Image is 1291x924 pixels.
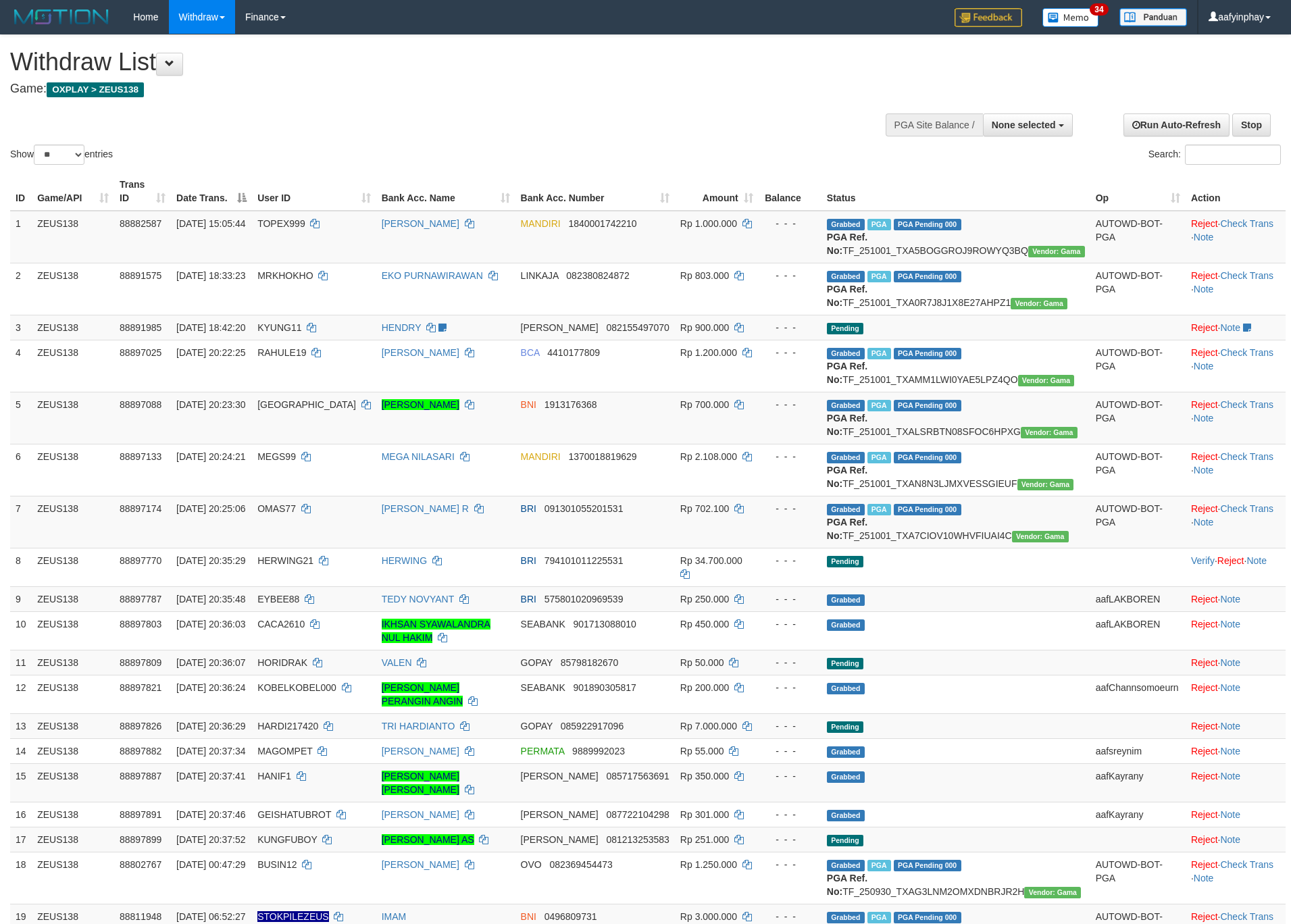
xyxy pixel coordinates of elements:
span: Copy 794101011225531 to clipboard [545,555,624,566]
td: · [1186,611,1286,650]
th: Bank Acc. Number: activate to sort column ascending [515,172,675,211]
span: Rp 450.000 [680,619,729,630]
a: [PERSON_NAME] [382,746,459,756]
span: Vendor URL: https://trx31.1velocity.biz [1011,298,1067,309]
span: Pending [827,658,863,669]
span: TOPEX999 [257,218,305,229]
a: Reject [1191,771,1218,781]
span: Grabbed [827,348,865,359]
span: Rp 7.000.000 [680,721,737,731]
td: 15 [10,763,32,802]
th: ID [10,172,32,211]
span: KOBELKOBEL000 [257,682,336,693]
span: [DATE] 20:35:29 [176,555,245,566]
div: - - - [764,321,816,334]
a: HERWING [382,555,427,566]
span: Grabbed [827,746,865,758]
th: Action [1186,172,1286,211]
span: Rp 2.108.000 [680,451,737,462]
span: Grabbed [827,271,865,282]
div: - - - [764,450,816,463]
span: Marked by aafpengsreynich [867,271,891,282]
span: Rp 702.100 [680,503,729,514]
span: Pending [827,721,863,733]
td: · · [1186,444,1286,496]
select: Showentries [34,145,84,165]
span: PGA Pending [894,400,961,411]
span: [DATE] 20:35:48 [176,594,245,605]
a: Check Trans [1220,270,1273,281]
div: - - - [764,398,816,411]
td: TF_251001_TXAN8N3LJMXVESSGIEUF [821,444,1090,496]
td: ZEUS138 [32,392,114,444]
a: Stop [1232,113,1271,136]
h1: Withdraw List [10,49,847,76]
b: PGA Ref. No: [827,232,867,256]
th: Balance [759,172,821,211]
span: Copy 1913176368 to clipboard [545,399,597,410]
div: - - - [764,719,816,733]
span: Copy 082155497070 to clipboard [606,322,669,333]
span: Copy 091301055201531 to clipboard [545,503,624,514]
span: Vendor URL: https://trx31.1velocity.biz [1012,531,1069,542]
span: [DATE] 20:22:25 [176,347,245,358]
span: Copy 4410177809 to clipboard [547,347,600,358]
td: · · [1186,548,1286,586]
td: 6 [10,444,32,496]
td: AUTOWD-BOT-PGA [1090,496,1186,548]
span: Rp 700.000 [680,399,729,410]
span: Vendor URL: https://trx31.1velocity.biz [1028,246,1085,257]
a: Note [1220,657,1240,668]
span: HARDI217420 [257,721,318,731]
label: Show entries [10,145,113,165]
a: Reject [1191,859,1218,870]
span: Copy 1370018819629 to clipboard [568,451,636,462]
td: · · [1186,392,1286,444]
span: 88897809 [120,657,161,668]
th: Status [821,172,1090,211]
span: Rp 250.000 [680,594,729,605]
div: - - - [764,346,816,359]
a: Reject [1191,682,1218,693]
span: [DATE] 18:33:23 [176,270,245,281]
td: ZEUS138 [32,738,114,763]
div: - - - [764,269,816,282]
a: Verify [1191,555,1215,566]
td: TF_251001_TXALSRBTN08SFOC6HPXG [821,392,1090,444]
span: 88897882 [120,746,161,756]
span: [DATE] 20:36:29 [176,721,245,731]
span: [DATE] 20:36:24 [176,682,245,693]
th: Game/API: activate to sort column ascending [32,172,114,211]
span: Marked by aafnoeunsreypich [867,219,891,230]
td: TF_251001_TXA5BOGGROJ9ROWYQ3BQ [821,211,1090,263]
img: panduan.png [1119,8,1187,26]
span: MEGS99 [257,451,296,462]
a: [PERSON_NAME] AS [382,834,474,845]
a: [PERSON_NAME] PERANGIN ANGIN [382,682,463,707]
span: Pending [827,556,863,567]
td: · [1186,650,1286,675]
a: Note [1220,771,1240,781]
td: ZEUS138 [32,444,114,496]
span: KYUNG11 [257,322,301,333]
td: 14 [10,738,32,763]
a: Note [1220,834,1240,845]
div: - - - [764,554,816,567]
td: 3 [10,315,32,340]
b: PGA Ref. No: [827,517,867,541]
td: 10 [10,611,32,650]
td: · · [1186,340,1286,392]
a: Check Trans [1220,451,1273,462]
span: [DATE] 20:23:30 [176,399,245,410]
span: Copy 85798182670 to clipboard [561,657,619,668]
td: ZEUS138 [32,496,114,548]
a: Reject [1191,619,1218,630]
a: IKHSAN SYAWALANDRA NUL HAKIM [382,619,490,643]
a: Note [1194,517,1214,528]
span: OMAS77 [257,503,296,514]
td: ZEUS138 [32,211,114,263]
span: SEABANK [521,682,565,693]
span: None selected [992,120,1056,130]
span: Copy 901890305817 to clipboard [573,682,636,693]
th: Bank Acc. Name: activate to sort column ascending [376,172,515,211]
